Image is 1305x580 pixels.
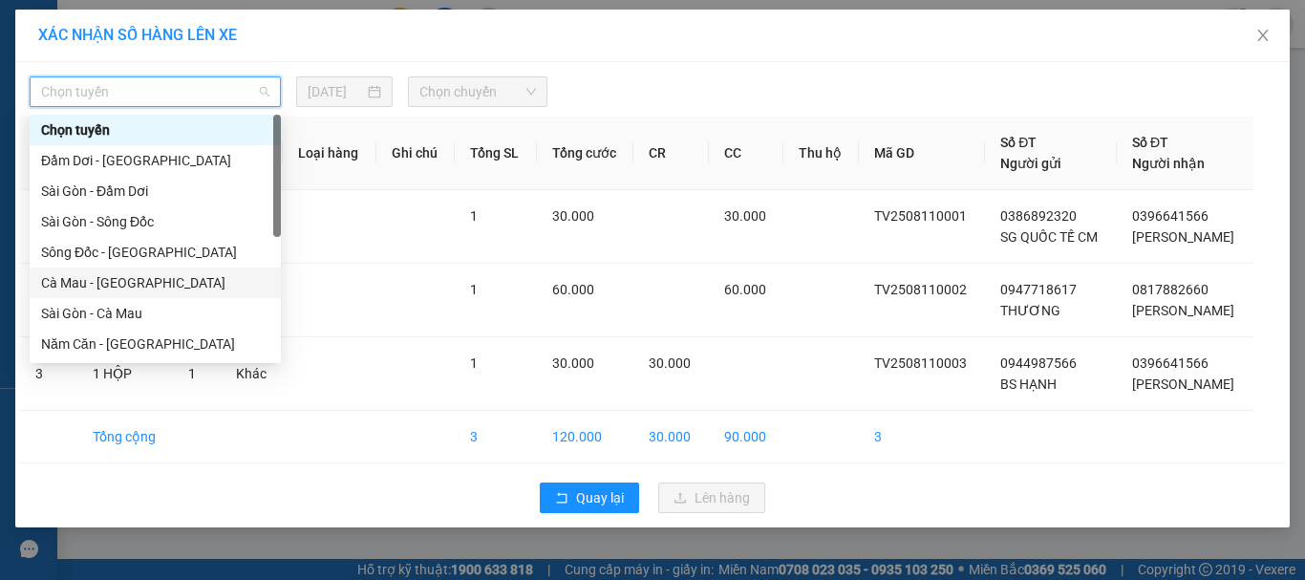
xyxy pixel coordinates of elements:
th: Mã GD [859,117,986,190]
button: Close [1236,10,1290,63]
span: SG QUỐC TẾ CM [1000,229,1098,245]
span: [PERSON_NAME] [1132,376,1234,392]
button: uploadLên hàng [658,483,765,513]
span: 1 [470,282,478,297]
div: Chọn tuyến [30,115,281,145]
span: TV2508110003 [874,355,967,371]
th: Tổng cước [537,117,634,190]
span: 30.000 [552,355,594,371]
span: Số ĐT [1000,135,1037,150]
span: 30.000 [649,355,691,371]
span: 0396641566 [1132,208,1209,224]
td: 120.000 [537,411,634,463]
span: Người nhận [1132,156,1205,171]
span: [PERSON_NAME] [1132,229,1234,245]
div: Sài Gòn - Đầm Dơi [41,181,269,202]
th: Loại hàng [283,117,376,190]
th: CC [709,117,783,190]
b: GỬI : Văn phòng [PERSON_NAME] [9,119,215,193]
th: Ghi chú [376,117,455,190]
li: 85 [PERSON_NAME] [9,42,364,66]
span: 0386892320 [1000,208,1077,224]
span: close [1255,28,1271,43]
span: Người gửi [1000,156,1061,171]
span: 1 [470,355,478,371]
div: Sài Gòn - Sông Đốc [30,206,281,237]
span: environment [110,46,125,61]
th: CR [633,117,708,190]
span: 30.000 [724,208,766,224]
div: Sông Đốc - [GEOGRAPHIC_DATA] [41,242,269,263]
span: 0944987566 [1000,355,1077,371]
div: Đầm Dơi - [GEOGRAPHIC_DATA] [41,150,269,171]
td: Khác [221,337,284,411]
div: Sông Đốc - Sài Gòn [30,237,281,268]
td: 3 [859,411,986,463]
td: 2 [20,264,77,337]
span: Chọn chuyến [419,77,537,106]
span: rollback [555,491,568,506]
div: Sài Gòn - Cà Mau [30,298,281,329]
div: Cà Mau - [GEOGRAPHIC_DATA] [41,272,269,293]
span: 30.000 [552,208,594,224]
div: Sài Gòn - Sông Đốc [41,211,269,232]
div: Năm Căn - [GEOGRAPHIC_DATA] [41,333,269,354]
td: Tổng cộng [77,411,174,463]
div: Sài Gòn - Cà Mau [41,303,269,324]
div: Chọn tuyến [41,119,269,140]
span: 0396641566 [1132,355,1209,371]
td: 1 HỘP [77,337,174,411]
li: 02839.63.63.63 [9,66,364,90]
th: Tổng SL [455,117,536,190]
div: Cà Mau - Sài Gòn [30,268,281,298]
td: 1 [20,190,77,264]
td: 90.000 [709,411,783,463]
td: 3 [20,337,77,411]
span: 60.000 [552,282,594,297]
span: 1 [470,208,478,224]
span: Chọn tuyến [41,77,269,106]
div: Đầm Dơi - Sài Gòn [30,145,281,176]
span: TV2508110002 [874,282,967,297]
span: Số ĐT [1132,135,1168,150]
span: 0947718617 [1000,282,1077,297]
td: 30.000 [633,411,708,463]
span: 1 [188,366,196,381]
span: BS HẠNH [1000,376,1057,392]
span: XÁC NHẬN SỐ HÀNG LÊN XE [38,26,237,44]
span: THƯƠNG [1000,303,1060,318]
span: phone [110,70,125,85]
span: Quay lại [576,487,624,508]
th: STT [20,117,77,190]
th: Thu hộ [783,117,859,190]
button: rollbackQuay lại [540,483,639,513]
div: Năm Căn - Sài Gòn [30,329,281,359]
input: 11/08/2025 [308,81,363,102]
b: [PERSON_NAME] [110,12,270,36]
span: [PERSON_NAME] [1132,303,1234,318]
span: TV2508110001 [874,208,967,224]
td: 3 [455,411,536,463]
span: 0817882660 [1132,282,1209,297]
span: 60.000 [724,282,766,297]
div: Sài Gòn - Đầm Dơi [30,176,281,206]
